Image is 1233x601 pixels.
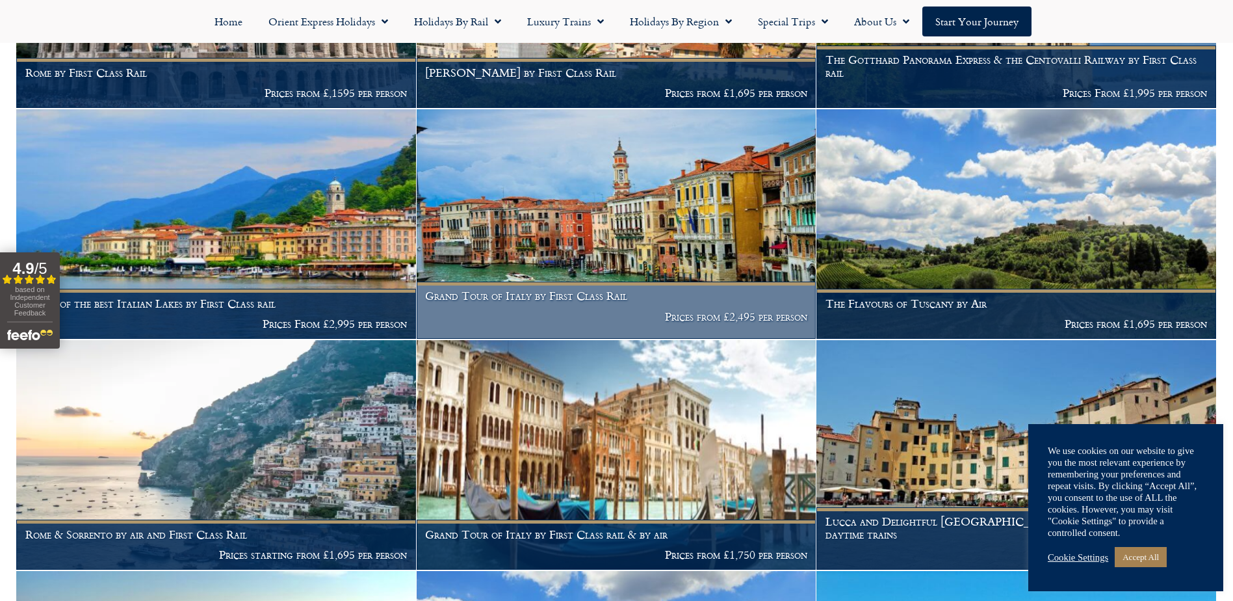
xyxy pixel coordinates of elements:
[825,515,1208,541] h1: Lucca and Delightful [GEOGRAPHIC_DATA] by First Class Rail on daytime trains
[201,7,255,36] a: Home
[25,297,408,310] h1: A trio of the best Italian Lakes by First Class rail
[6,7,1227,36] nav: Menu
[825,87,1208,100] p: Prices From £1,995 per person
[1115,547,1167,567] a: Accept All
[841,7,922,36] a: About Us
[417,340,817,570] a: Grand Tour of Italy by First Class rail & by air Prices from £1,750 per person
[425,528,807,541] h1: Grand Tour of Italy by First Class rail & by air
[401,7,514,36] a: Holidays by Rail
[922,7,1032,36] a: Start your Journey
[25,66,408,79] h1: Rome by First Class Rail
[255,7,401,36] a: Orient Express Holidays
[16,340,417,570] a: Rome & Sorrento by air and First Class Rail Prices starting from £1,695 per person
[617,7,745,36] a: Holidays by Region
[25,548,408,561] p: Prices starting from £1,695 per person
[425,548,807,561] p: Prices from £1,750 per person
[816,109,1217,340] a: The Flavours of Tuscany by Air Prices from £1,695 per person
[425,310,807,323] p: Prices from £2,495 per person
[25,528,408,541] h1: Rome & Sorrento by air and First Class Rail
[25,87,408,100] p: Prices from £,1595 per person
[425,289,807,302] h1: Grand Tour of Italy by First Class Rail
[417,340,816,570] img: Thinking of a rail holiday to Venice
[514,7,617,36] a: Luxury Trains
[825,548,1208,561] p: Prices from £1,595 per person
[425,66,807,79] h1: [PERSON_NAME] by First Class Rail
[825,53,1208,79] h1: The Gotthard Panorama Express & the Centovalli Railway by First Class rail
[1048,552,1108,563] a: Cookie Settings
[425,87,807,100] p: Prices from £1,695 per person
[825,317,1208,330] p: Prices from £1,695 per person
[1048,445,1204,539] div: We use cookies on our website to give you the most relevant experience by remembering your prefer...
[25,317,408,330] p: Prices From £2,995 per person
[825,297,1208,310] h1: The Flavours of Tuscany by Air
[745,7,841,36] a: Special Trips
[417,109,817,340] a: Grand Tour of Italy by First Class Rail Prices from £2,495 per person
[16,109,417,340] a: A trio of the best Italian Lakes by First Class rail Prices From £2,995 per person
[816,340,1217,570] a: Lucca and Delightful [GEOGRAPHIC_DATA] by First Class Rail on daytime trains Prices from £1,595 p...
